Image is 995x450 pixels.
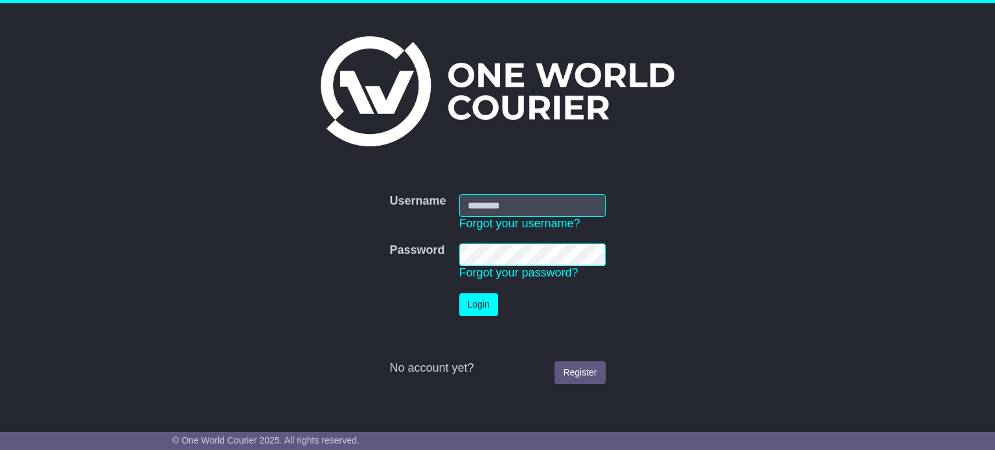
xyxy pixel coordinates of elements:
[459,217,580,230] a: Forgot your username?
[172,435,360,445] span: © One World Courier 2025. All rights reserved.
[555,361,605,384] a: Register
[459,293,498,316] button: Login
[389,194,446,208] label: Username
[459,266,578,279] a: Forgot your password?
[389,243,444,258] label: Password
[389,361,605,376] div: No account yet?
[321,36,674,146] img: One World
